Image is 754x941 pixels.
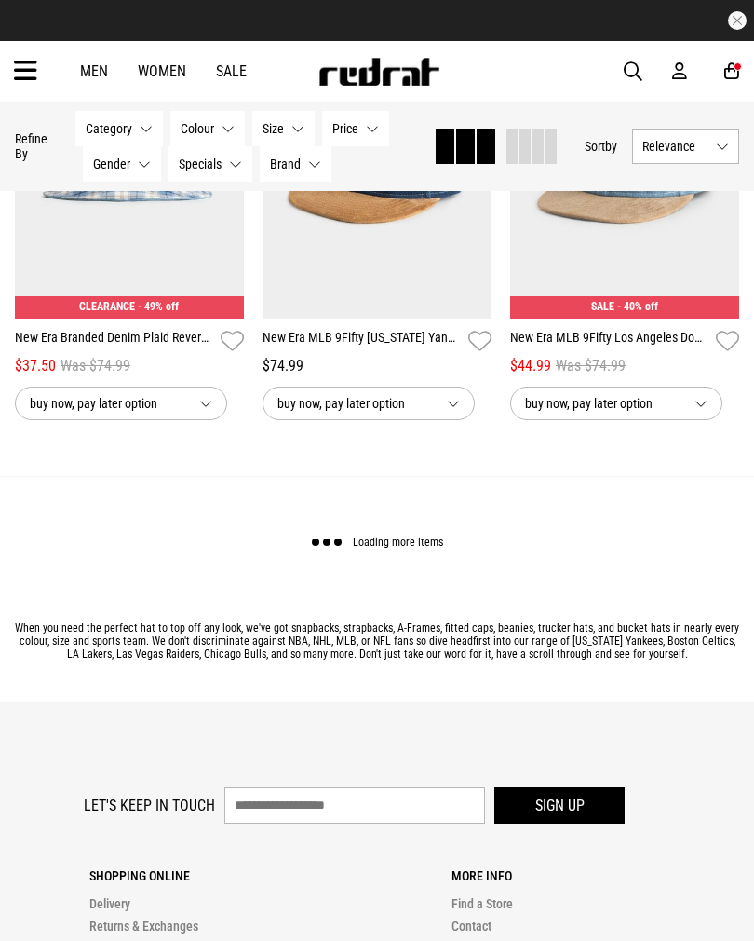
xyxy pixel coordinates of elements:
iframe: Customer reviews powered by Trustpilot [237,11,517,30]
span: buy now, pay later option [30,392,184,415]
a: New Era MLB 9Fifty Los Angeles Dodgers Retro Crown Cap [510,328,708,355]
span: buy now, pay later option [277,392,432,415]
button: Sortby [585,135,617,157]
span: - 49% off [138,300,179,313]
span: $44.99 [510,355,551,377]
span: Colour [181,121,214,136]
a: Delivery [89,896,130,911]
span: Specials [179,157,222,171]
span: $37.50 [15,355,56,377]
img: Redrat logo [317,58,440,86]
a: New Era MLB 9Fifty [US_STATE] Yankees Retro Crown Cap [263,328,461,355]
button: buy now, pay later option [510,387,722,420]
span: Brand [270,157,301,171]
span: buy now, pay later option [525,392,680,415]
span: SALE [591,300,614,313]
button: Sign up [494,787,625,824]
button: Gender [83,146,161,182]
span: Price [332,121,358,136]
a: Men [80,62,108,80]
button: Category [75,111,163,146]
button: Specials [168,146,252,182]
a: New Era Branded Denim Plaid Reversible Bucket Hat [15,328,213,355]
button: buy now, pay later option [263,387,475,420]
button: Relevance [632,129,739,164]
a: Sale [216,62,247,80]
button: Brand [260,146,331,182]
a: Returns & Exchanges [89,919,198,934]
button: Colour [170,111,245,146]
a: Contact [451,919,491,934]
span: Size [263,121,284,136]
span: - 40% off [617,300,658,313]
label: Let's keep in touch [84,797,215,814]
p: When you need the perfect hat to top off any look, we've got snapbacks, strapbacks, A-Frames, fit... [15,621,739,661]
span: Gender [93,157,130,171]
span: Was $74.99 [61,355,130,377]
div: $74.99 [263,355,491,377]
span: Relevance [642,139,708,154]
button: Price [322,111,389,146]
a: Find a Store [451,896,513,911]
p: Shopping Online [89,868,377,883]
button: Size [252,111,315,146]
span: Category [86,121,132,136]
button: Open LiveChat chat widget [15,7,71,63]
span: Loading more items [353,537,443,550]
span: Was $74.99 [556,355,626,377]
p: Refine By [15,131,47,161]
button: buy now, pay later option [15,387,227,420]
span: CLEARANCE [79,300,135,313]
span: by [605,139,617,154]
p: More Info [451,868,739,883]
a: Women [138,62,186,80]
